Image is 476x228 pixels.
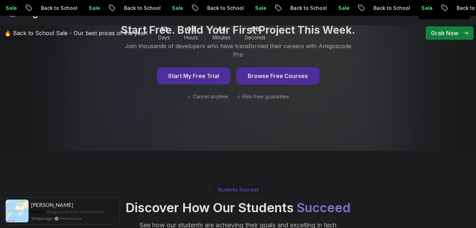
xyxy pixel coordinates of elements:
span: Hours [184,34,198,41]
a: ProveSource [60,215,81,221]
button: Start My Free Trial [157,67,230,84]
p: Sale [329,5,352,12]
p: Sale [163,5,186,12]
span: 15 hours ago [31,215,52,221]
span: 8 Hours [187,24,196,34]
p: Back to School [365,5,413,12]
p: Students Success [217,186,259,193]
p: Back to School [282,5,329,12]
span: ✓ Risk-free guarantee [237,93,289,100]
button: Browse Free Courses [236,67,320,85]
p: 🔥 Back to School Sale - Our best prices of the year! [4,29,148,37]
p: Grab Now [431,29,458,37]
span: Bought [31,209,45,214]
h2: Discover How Our Students [125,201,351,215]
span: 44 Minutes [217,24,226,34]
span: Succeed [297,200,351,215]
span: [PERSON_NAME] [31,202,73,208]
p: Sale [80,5,103,12]
p: Back to School [198,5,246,12]
p: Sale [246,5,269,12]
span: 13 Days [161,24,168,34]
a: Amigoscode PRO Membership [46,209,104,214]
p: Join thousands of developers who have transformed their careers with Amigoscode Pro [120,42,357,59]
p: Sale [413,5,435,12]
p: Back to School [32,5,80,12]
span: 6 Seconds [251,24,260,34]
img: provesource social proof notification image [6,200,29,222]
p: Back to School [115,5,163,12]
span: ✓ Cancel anytime [187,93,228,100]
span: Minutes [212,34,230,41]
span: Days [158,34,170,41]
span: Seconds [245,34,266,41]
